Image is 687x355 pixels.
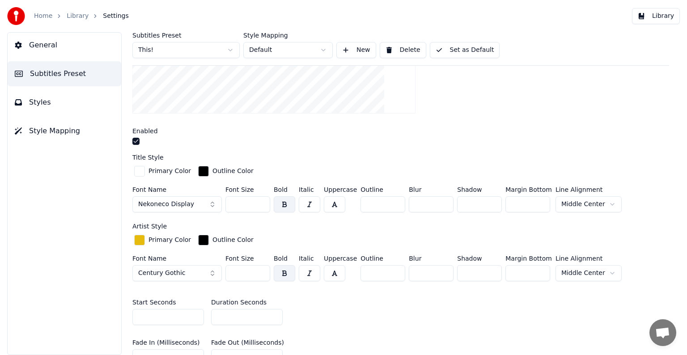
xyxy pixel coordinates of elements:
label: Start Seconds [132,299,176,305]
button: Outline Color [196,164,255,178]
label: Blur [409,255,454,262]
span: Nekoneco Display [138,200,194,209]
label: Outline [360,255,405,262]
label: Bold [274,186,295,193]
div: Outline Color [212,167,254,176]
button: Primary Color [132,164,193,178]
label: Bold [274,255,295,262]
label: Uppercase [324,255,357,262]
label: Subtitles Preset [132,32,240,38]
button: Style Mapping [8,118,121,144]
label: Italic [299,255,320,262]
button: New [336,42,376,58]
label: Shadow [457,255,502,262]
label: Blur [409,186,454,193]
label: Title Style [132,154,164,161]
label: Line Alignment [556,186,622,193]
label: Font Name [132,186,222,193]
label: Style Mapping [243,32,333,38]
button: Library [632,8,680,24]
label: Outline [360,186,405,193]
button: General [8,33,121,58]
label: Enabled [132,128,158,134]
label: Fade Out (Milliseconds) [211,339,284,346]
button: Subtitles Preset [8,61,121,86]
nav: breadcrumb [34,12,129,21]
button: Styles [8,90,121,115]
img: youka [7,7,25,25]
a: Home [34,12,52,21]
span: Settings [103,12,128,21]
button: Outline Color [196,233,255,247]
label: Margin Bottom [505,186,552,193]
label: Shadow [457,186,502,193]
label: Line Alignment [556,255,622,262]
span: Subtitles Preset [30,68,86,79]
span: Style Mapping [29,126,80,136]
label: Font Name [132,255,222,262]
span: Styles [29,97,51,108]
button: Delete [380,42,426,58]
div: Outline Color [212,236,254,245]
div: Primary Color [148,236,191,245]
a: Open chat [649,319,676,346]
label: Italic [299,186,320,193]
label: Margin Bottom [505,255,552,262]
span: General [29,40,57,51]
a: Library [67,12,89,21]
label: Uppercase [324,186,357,193]
label: Fade In (Milliseconds) [132,339,200,346]
span: Century Gothic [138,269,185,278]
label: Artist Style [132,223,167,229]
button: Primary Color [132,233,193,247]
label: Duration Seconds [211,299,267,305]
label: Font Size [225,186,270,193]
label: Font Size [225,255,270,262]
button: Set as Default [430,42,500,58]
div: Primary Color [148,167,191,176]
